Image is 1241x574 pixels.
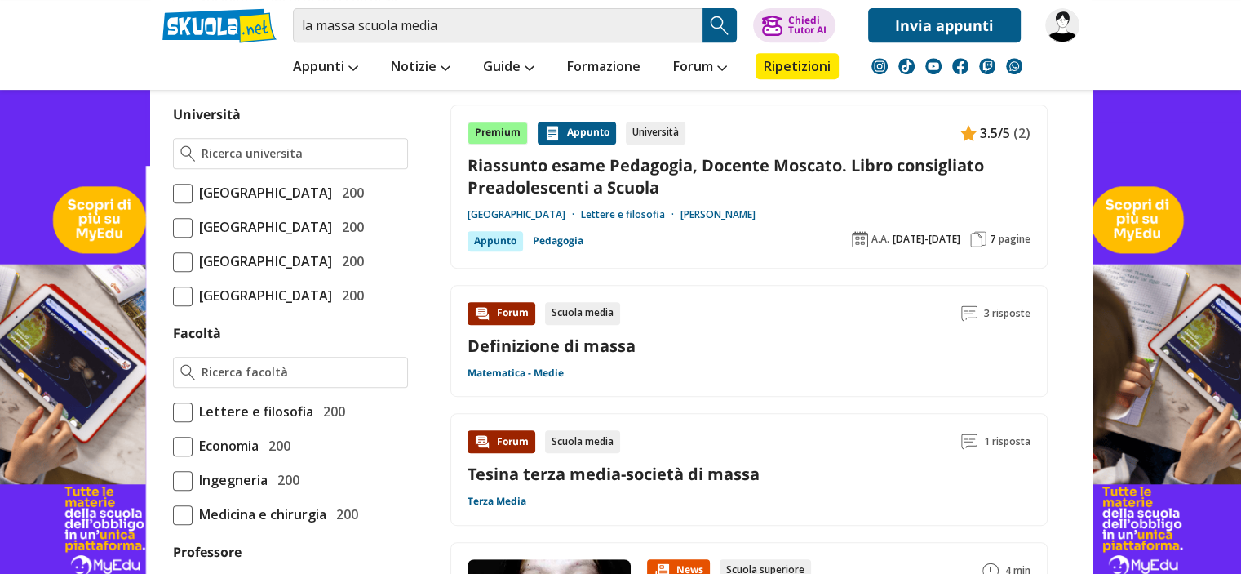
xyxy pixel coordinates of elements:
[545,430,620,453] div: Scuola media
[990,233,995,246] span: 7
[317,401,345,422] span: 200
[544,125,561,141] img: Appunti contenuto
[193,504,326,525] span: Medicina e chirurgia
[193,216,332,238] span: [GEOGRAPHIC_DATA]
[468,154,1030,198] a: Riassunto esame Pedagogia, Docente Moscato. Libro consigliato Preadolescenti a Scuola
[173,324,221,342] label: Facoltà
[468,208,581,221] a: [GEOGRAPHIC_DATA]
[193,469,268,491] span: Ingegneria
[193,285,332,306] span: [GEOGRAPHIC_DATA]
[468,463,760,485] a: Tesina terza media-società di massa
[961,434,977,450] img: Commenti lettura
[180,145,196,162] img: Ricerca universita
[756,53,839,79] a: Ripetizioni
[1045,8,1079,42] img: MartaDeA82
[669,53,731,82] a: Forum
[702,8,737,42] button: Search Button
[1006,58,1022,74] img: WhatsApp
[852,231,868,247] img: Anno accademico
[173,543,242,561] label: Professore
[468,430,535,453] div: Forum
[468,302,535,325] div: Forum
[335,216,364,238] span: 200
[925,58,942,74] img: youtube
[193,401,313,422] span: Lettere e filosofia
[545,302,620,325] div: Scuola media
[202,364,400,380] input: Ricerca facoltà
[960,125,977,141] img: Appunti contenuto
[952,58,968,74] img: facebook
[581,208,680,221] a: Lettere e filosofia
[538,122,616,145] div: Appunto
[173,105,241,123] label: Università
[898,58,915,74] img: tiktok
[468,122,528,145] div: Premium
[979,58,995,74] img: twitch
[893,233,960,246] span: [DATE]-[DATE]
[984,430,1030,453] span: 1 risposta
[626,122,685,145] div: Università
[202,145,400,162] input: Ricerca universita
[387,53,454,82] a: Notizie
[193,182,332,203] span: [GEOGRAPHIC_DATA]
[468,335,636,357] a: Definizione di massa
[533,231,583,251] a: Pedagogia
[330,504,358,525] span: 200
[468,495,526,508] a: Terza Media
[984,302,1030,325] span: 3 risposte
[868,8,1021,42] a: Invia appunti
[474,434,490,450] img: Forum contenuto
[193,251,332,272] span: [GEOGRAPHIC_DATA]
[787,16,826,35] div: Chiedi Tutor AI
[871,58,888,74] img: instagram
[474,305,490,322] img: Forum contenuto
[468,367,564,380] a: Matematica - Medie
[871,233,889,246] span: A.A.
[180,364,196,380] img: Ricerca facoltà
[293,8,702,42] input: Cerca appunti, riassunti o versioni
[335,251,364,272] span: 200
[1013,122,1030,144] span: (2)
[193,435,259,456] span: Economia
[970,231,986,247] img: Pagine
[468,231,523,251] div: Appunto
[563,53,645,82] a: Formazione
[335,182,364,203] span: 200
[753,8,835,42] button: ChiediTutor AI
[999,233,1030,246] span: pagine
[289,53,362,82] a: Appunti
[271,469,299,491] span: 200
[961,305,977,322] img: Commenti lettura
[980,122,1010,144] span: 3.5/5
[680,208,756,221] a: [PERSON_NAME]
[335,285,364,306] span: 200
[479,53,539,82] a: Guide
[707,13,732,38] img: Cerca appunti, riassunti o versioni
[262,435,290,456] span: 200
